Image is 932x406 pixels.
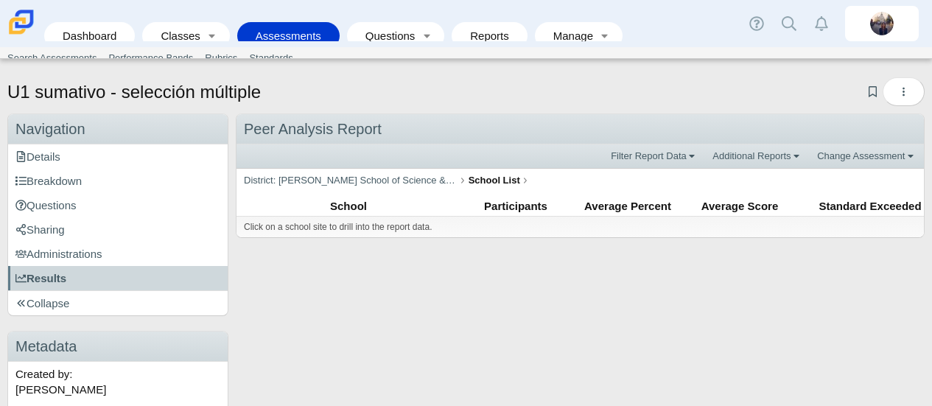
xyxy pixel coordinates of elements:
[542,22,595,49] a: Manage
[8,332,228,362] h3: Metadata
[870,12,894,35] img: britta.barnhart.NdZ84j
[102,47,199,69] a: Performance Bands
[15,248,102,260] span: Administrations
[572,197,683,214] th: Average Percent
[15,199,77,211] span: Questions
[8,266,228,290] a: Results
[6,7,37,38] img: Carmen School of Science & Technology
[469,175,520,186] b: School List
[595,22,615,49] a: Toggle expanded
[243,47,298,69] a: Standards
[8,144,228,169] a: Details
[15,223,65,236] span: Sharing
[8,362,228,402] div: Created by: [PERSON_NAME]
[15,272,66,284] span: Results
[1,47,102,69] a: Search Assessments
[354,22,416,49] a: Questions
[416,22,437,49] a: Toggle expanded
[8,217,228,242] a: Sharing
[883,77,925,106] button: More options
[236,216,924,238] div: Click on a school site to drill into the report data.
[607,149,701,164] a: Filter Report Data
[866,85,880,98] a: Add bookmark
[8,169,228,193] a: Breakdown
[15,150,60,163] span: Details
[709,149,806,164] a: Additional Reports
[8,242,228,266] a: Administrations
[238,197,459,214] th: School
[150,22,201,49] a: Classes
[8,291,228,315] a: Collapse
[813,149,920,164] a: Change Assessment
[460,197,571,214] th: Participants
[236,114,924,144] div: Peer Analysis Report
[845,6,919,41] a: britta.barnhart.NdZ84j
[459,22,520,49] a: Reports
[684,197,795,214] th: Average Score
[7,80,261,105] h1: U1 sumativo - selección múltiple
[199,47,243,69] a: Rubrics
[52,22,127,49] a: Dashboard
[15,121,85,137] span: Navigation
[240,172,461,190] a: District: [PERSON_NAME] School of Science & Technology
[15,297,69,309] span: Collapse
[15,175,82,187] span: Breakdown
[8,193,228,217] a: Questions
[805,7,838,40] a: Alerts
[6,27,37,40] a: Carmen School of Science & Technology
[202,22,223,49] a: Toggle expanded
[245,22,332,49] a: Assessments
